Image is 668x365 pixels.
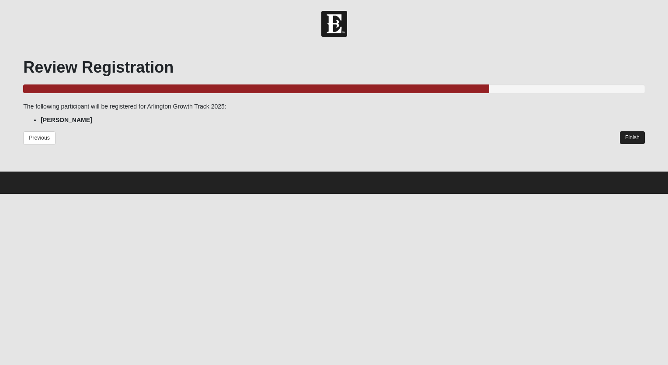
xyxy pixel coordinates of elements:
a: Previous [23,131,56,145]
img: Church of Eleven22 Logo [321,11,347,37]
strong: [PERSON_NAME] [41,116,92,123]
a: Finish [620,131,645,144]
h1: Review Registration [23,58,645,77]
p: The following participant will be registered for Arlington Growth Track 2025: [23,102,645,111]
